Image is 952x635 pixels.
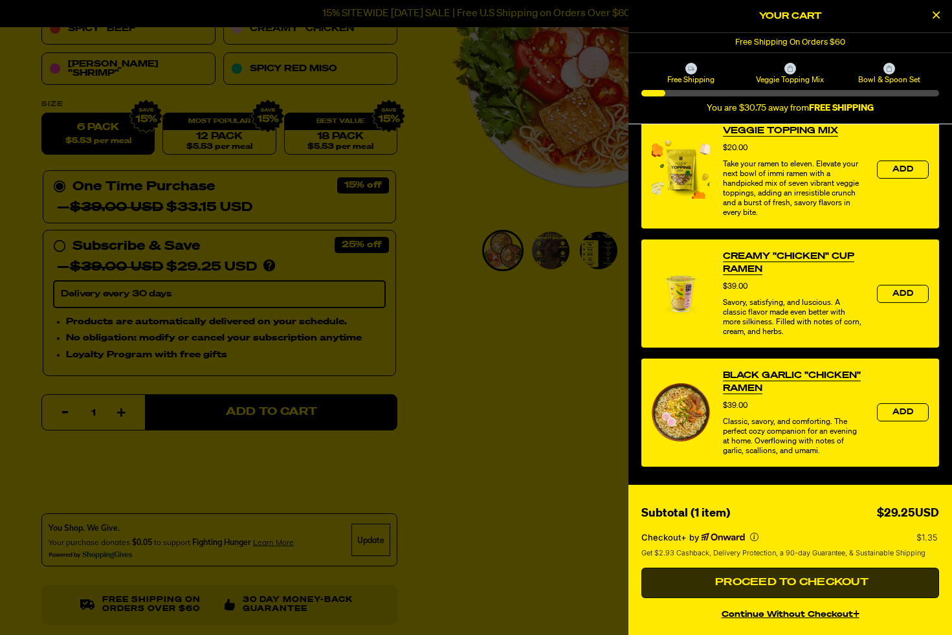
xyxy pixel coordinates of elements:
div: Classic, savory, and comforting. The perfect cozy companion for an evening at home. Overflowing w... [723,418,864,456]
span: Bowl & Spoon Set [842,74,937,85]
span: Add [892,408,913,416]
div: product [641,110,939,228]
section: Checkout+ [641,523,939,568]
p: $1.35 [916,532,939,542]
span: $39.00 [723,402,747,410]
button: More info [750,533,758,541]
img: View Veggie Topping Mix [652,140,710,199]
span: $39.00 [723,283,747,291]
span: Veggie Topping Mix [742,74,837,85]
button: Proceed to Checkout [641,568,939,599]
div: $29.25USD [877,504,939,523]
div: 1 of 1 [628,33,952,52]
a: View Veggie Topping Mix [723,124,838,137]
a: View Black Garlic "Chicken" Ramen [723,369,864,395]
img: View Creamy "Chicken" Cup Ramen [652,265,710,323]
span: Subtotal (1 item) [641,507,730,519]
img: View Black Garlic "Chicken" Ramen [652,383,710,441]
button: Add the product, Creamy "Chicken" Cup Ramen to Cart [877,285,929,303]
span: Get $2.93 Cashback, Delivery Protection, a 90-day Guarantee, & Sustainable Shipping [641,548,925,559]
button: Add the product, Veggie Topping Mix to Cart [877,161,929,179]
span: by [689,532,699,542]
span: $20.00 [723,144,747,152]
a: View Creamy "Chicken" Cup Ramen [723,250,864,276]
button: Close Cart [926,6,946,26]
span: Add [892,166,913,173]
span: Checkout+ [641,532,687,542]
h2: Your Cart [641,6,939,26]
span: Proceed to Checkout [712,577,869,588]
span: Add [892,290,913,298]
b: FREE SHIPPING [809,104,874,113]
a: Powered by Onward [702,533,745,542]
div: product [641,239,939,348]
button: continue without Checkout+ [641,603,939,622]
div: Savory, satisfying, and luscious. A classic flavor made even better with more silkiness. Filled w... [723,298,864,337]
div: You are $30.75 away from [641,103,939,114]
button: Add the product, Black Garlic "Chicken" Ramen to Cart [877,403,929,421]
div: product [641,358,939,467]
div: Take your ramen to eleven. Elevate your next bowl of immi ramen with a handpicked mix of seven vi... [723,160,864,218]
span: Free Shipping [643,74,738,85]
